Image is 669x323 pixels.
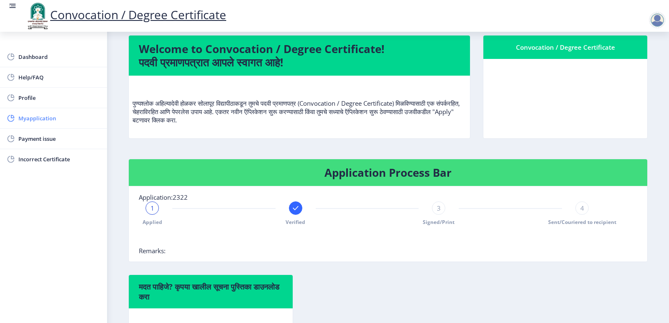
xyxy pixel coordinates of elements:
[18,93,100,103] span: Profile
[18,113,100,123] span: Myapplication
[25,7,226,23] a: Convocation / Degree Certificate
[143,219,162,226] span: Applied
[133,82,466,124] p: पुण्यश्लोक अहिल्यादेवी होळकर सोलापूर विद्यापीठाकडून तुमचे पदवी प्रमाणपत्र (Convocation / Degree C...
[139,282,283,302] h6: मदत पाहिजे? कृपया खालील सूचना पुस्तिका डाउनलोड करा
[18,134,100,144] span: Payment issue
[580,204,584,212] span: 4
[151,204,154,212] span: 1
[139,247,166,255] span: Remarks:
[286,219,305,226] span: Verified
[18,52,100,62] span: Dashboard
[493,42,637,52] div: Convocation / Degree Certificate
[18,154,100,164] span: Incorrect Certificate
[122,5,654,32] h4: Students can apply here for Convocation/Degree Certificate if they Pass Out between 2004 To [DATE...
[437,204,441,212] span: 3
[18,72,100,82] span: Help/FAQ
[548,219,616,226] span: Sent/Couriered to recipient
[423,219,455,226] span: Signed/Print
[25,2,50,30] img: logo
[139,166,637,179] h4: Application Process Bar
[139,42,460,69] h4: Welcome to Convocation / Degree Certificate! पदवी प्रमाणपत्रात आपले स्वागत आहे!
[139,193,188,201] span: Application:2322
